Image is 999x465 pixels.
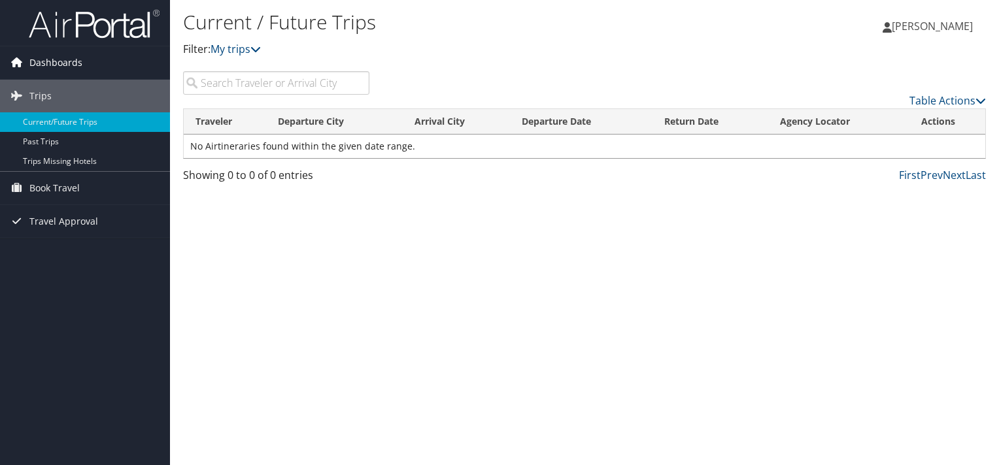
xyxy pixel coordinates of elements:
a: My trips [211,42,261,56]
div: Showing 0 to 0 of 0 entries [183,167,369,189]
a: Table Actions [909,93,986,108]
a: Prev [921,168,943,182]
a: Last [966,168,986,182]
th: Arrival City: activate to sort column ascending [403,109,510,135]
th: Departure Date: activate to sort column descending [510,109,653,135]
th: Traveler: activate to sort column ascending [184,109,266,135]
img: airportal-logo.png [29,8,160,39]
span: [PERSON_NAME] [892,19,973,33]
a: Next [943,168,966,182]
a: [PERSON_NAME] [883,7,986,46]
p: Filter: [183,41,719,58]
th: Return Date: activate to sort column ascending [652,109,768,135]
h1: Current / Future Trips [183,8,719,36]
a: First [899,168,921,182]
span: Dashboards [29,46,82,79]
td: No Airtineraries found within the given date range. [184,135,985,158]
span: Book Travel [29,172,80,204]
th: Actions [909,109,985,135]
th: Departure City: activate to sort column ascending [266,109,403,135]
th: Agency Locator: activate to sort column ascending [768,109,909,135]
span: Trips [29,80,52,112]
input: Search Traveler or Arrival City [183,71,369,95]
span: Travel Approval [29,205,98,238]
